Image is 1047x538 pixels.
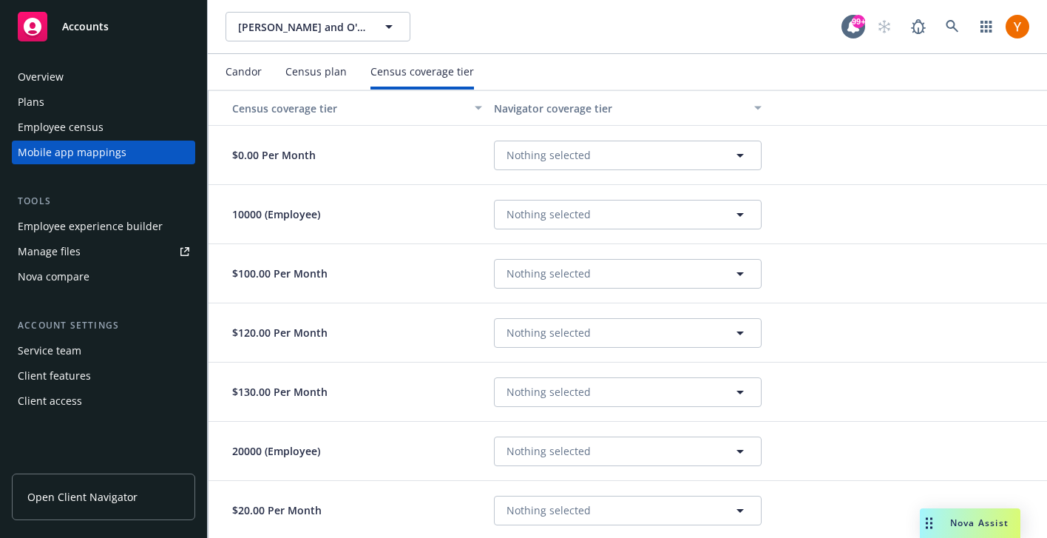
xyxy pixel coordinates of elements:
[870,12,899,41] a: Start snowing
[950,517,1009,529] span: Nova Assist
[506,147,591,163] span: Nothing selected
[494,259,762,289] button: Nothing selected
[938,12,967,41] a: Search
[12,240,195,263] a: Manage files
[852,15,865,28] div: 99+
[12,215,195,238] a: Employee experience builder
[494,437,762,466] button: Nothing selected
[214,443,338,459] p: 20000 (Employee)
[12,6,195,47] a: Accounts
[62,21,109,33] span: Accounts
[27,489,138,505] span: Open Client Navigator
[12,90,195,114] a: Plans
[18,389,82,413] div: Client access
[904,12,933,41] a: Report a Bug
[18,90,44,114] div: Plans
[920,508,1020,538] button: Nova Assist
[12,65,195,89] a: Overview
[214,101,466,116] div: Toggle SortBy
[214,325,345,340] p: $120.00 Per Month
[12,265,195,289] a: Nova compare
[494,141,762,170] button: Nothing selected
[12,364,195,388] a: Client features
[214,147,333,163] p: $0.00 Per Month
[494,377,762,407] button: Nothing selected
[972,12,1001,41] a: Switch app
[214,502,339,518] p: $20.00 Per Month
[920,508,938,538] div: Drag to move
[18,215,163,238] div: Employee experience builder
[494,200,762,229] button: Nothing selected
[18,240,81,263] div: Manage files
[506,325,591,340] span: Nothing selected
[214,266,345,281] p: $100.00 Per Month
[12,141,195,164] a: Mobile app mappings
[18,65,64,89] div: Overview
[12,194,195,209] div: Tools
[12,115,195,139] a: Employee census
[18,141,126,164] div: Mobile app mappings
[18,265,89,289] div: Nova compare
[488,90,768,126] button: Navigator coverage tier
[1006,15,1029,38] img: photo
[494,101,745,116] div: Navigator coverage tier
[506,443,591,459] span: Nothing selected
[18,115,104,139] div: Employee census
[214,384,345,400] p: $130.00 Per Month
[12,339,195,363] a: Service team
[214,101,466,116] div: Census coverage tier
[494,318,762,348] button: Nothing selected
[238,19,366,35] span: [PERSON_NAME] and O'Dell LLC
[506,384,591,400] span: Nothing selected
[12,318,195,333] div: Account settings
[285,66,347,78] div: Census plan
[494,496,762,525] button: Nothing selected
[370,66,474,78] div: Census coverage tier
[226,12,410,41] button: [PERSON_NAME] and O'Dell LLC
[18,364,91,388] div: Client features
[12,389,195,413] a: Client access
[506,266,591,281] span: Nothing selected
[214,206,338,222] p: 10000 (Employee)
[226,66,262,78] div: Candor
[18,339,81,363] div: Service team
[506,502,591,518] span: Nothing selected
[506,206,591,222] span: Nothing selected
